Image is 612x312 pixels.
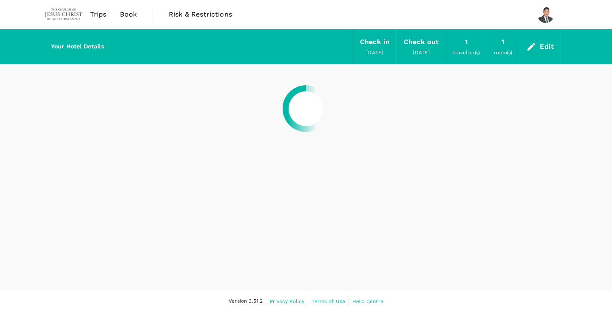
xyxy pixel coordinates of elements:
[465,36,468,48] div: 1
[366,50,383,56] span: [DATE]
[169,9,232,20] span: Risk & Restrictions
[270,297,304,306] a: Privacy Policy
[404,36,439,48] div: Check out
[51,42,104,51] h6: Your Hotel Details
[494,50,512,56] span: room(s)
[360,36,390,48] div: Check in
[540,41,554,53] div: Edit
[44,5,83,24] img: The Malaysian Church of Jesus Christ of Latter-day Saints
[312,298,345,304] span: Terms of Use
[537,6,554,23] img: Yew Jin Chua
[413,50,430,56] span: [DATE]
[229,297,263,306] span: Version 3.51.2
[120,9,137,20] span: Book
[352,298,383,304] span: Help Centre
[90,9,107,20] span: Trips
[312,297,345,306] a: Terms of Use
[352,297,383,306] a: Help Centre
[453,50,480,56] span: traveller(s)
[501,36,504,48] div: 1
[270,298,304,304] span: Privacy Policy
